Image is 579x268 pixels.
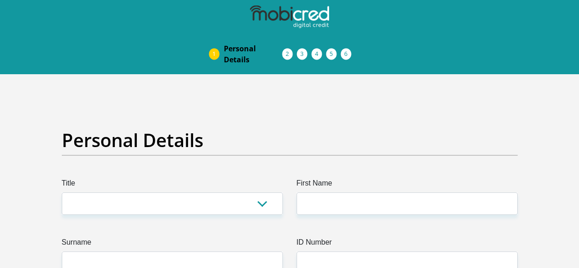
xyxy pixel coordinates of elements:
label: First Name [297,178,518,192]
a: PersonalDetails [216,39,290,69]
label: Title [62,178,283,192]
span: Personal Details [224,43,282,65]
label: ID Number [297,237,518,252]
img: mobicred logo [250,5,329,28]
h2: Personal Details [62,129,518,151]
input: First Name [297,192,518,215]
label: Surname [62,237,283,252]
